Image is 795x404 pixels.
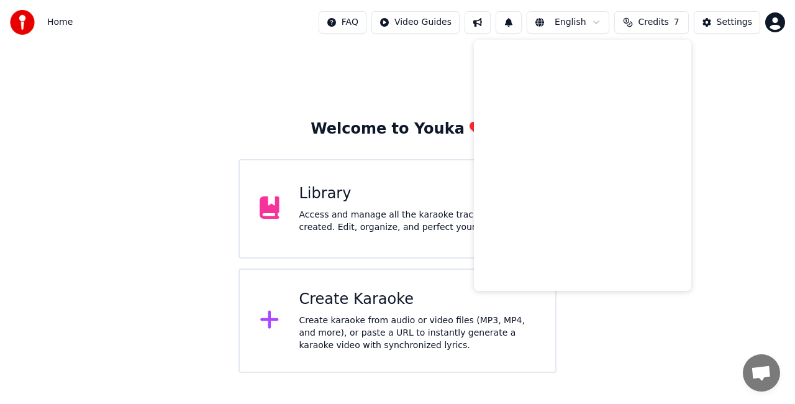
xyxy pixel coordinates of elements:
button: Credits7 [614,11,689,34]
button: FAQ [319,11,366,34]
span: Credits [638,16,668,29]
div: Create Karaoke [299,290,536,310]
span: 7 [674,16,679,29]
div: Library [299,184,536,204]
div: Create karaoke from audio or video files (MP3, MP4, and more), or paste a URL to instantly genera... [299,314,536,352]
div: Welcome to Youka [311,119,484,139]
span: Home [47,16,73,29]
img: youka [10,10,35,35]
nav: breadcrumb [47,16,73,29]
div: Settings [717,16,752,29]
button: Video Guides [371,11,460,34]
a: Open chat [743,354,780,392]
div: Access and manage all the karaoke tracks you’ve created. Edit, organize, and perfect your projects. [299,209,536,234]
button: Settings [694,11,760,34]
